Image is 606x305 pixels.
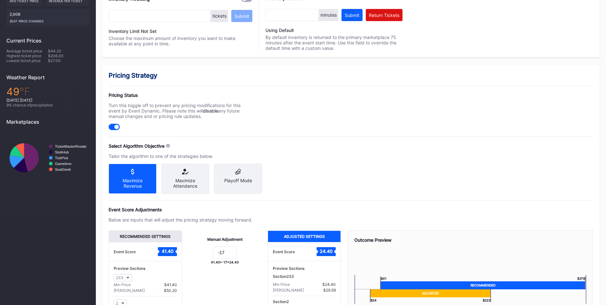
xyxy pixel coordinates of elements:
[109,207,593,212] div: Event Score Adjustments
[114,288,145,293] div: [PERSON_NAME]
[369,12,399,18] div: Return Tickets
[273,282,290,287] div: Min Price
[6,98,89,103] div: [DATE] [DATE]
[116,275,123,280] div: 233
[114,274,132,281] button: 233
[483,297,491,302] div: $ 223
[380,277,387,281] div: $ 41
[273,266,336,271] div: Preview Sections
[341,9,363,21] button: Submit
[109,28,252,34] div: Inventory Limit Not Set
[109,217,252,223] div: Below are inputs that will adjust the pricing strategy moving forward.
[380,281,586,289] div: Recommended
[322,282,336,287] div: $24.40
[109,72,593,79] div: Pricing Strategy
[268,231,341,242] div: Adjusted Settings
[164,282,177,287] div: $41.40
[354,237,587,243] div: Outcome Preview
[319,9,338,21] div: minutes
[55,150,69,154] text: StubHub
[207,237,242,242] div: Manual Adjustment
[265,27,403,33] div: Using Default
[166,178,204,189] div: Maximize Attendance
[109,153,252,159] div: Tailor the algorithm to one of the strategies below.
[231,10,252,22] button: Submit
[109,103,252,119] div: Turn this toggle off to prevent any pricing modifications for this event by Event Dynamic. Please...
[323,288,336,293] div: $29.59
[273,288,304,293] div: [PERSON_NAME]
[48,49,89,53] div: $44.20
[109,231,182,242] div: Recommended Settings
[219,178,257,183] div: Playoff Mode
[265,27,403,51] div: By default inventory is returned to the primary marketplace 75 minutes after the event start time...
[6,37,89,44] div: Current Prices
[273,274,336,279] div: Section 233
[273,299,336,304] div: Section 2
[320,248,333,254] text: 24.40
[55,145,86,148] text: TicketMasterResale
[211,260,239,264] div: 41.40 + -17 = 24.40
[6,9,89,26] div: 2,008
[6,130,89,186] svg: Chart title
[345,12,359,18] div: Submit
[6,58,48,63] div: Lowest ticket price
[48,58,89,63] div: $27.00
[6,85,89,98] div: 49
[234,13,249,19] div: Submit
[273,249,295,254] div: Event Score
[109,35,252,46] div: Choose the maximum amount of inventory you want to make available at any point in time.
[370,289,491,297] div: Adjusted
[55,156,68,160] text: TickPick
[161,248,173,254] text: 41.40
[6,53,48,58] div: Highest ticket price
[114,249,136,254] div: Event Score
[114,178,151,189] div: Maximize Revenue
[164,288,177,293] div: $50.20
[577,277,586,281] div: $ 379
[203,108,218,113] strong: disable
[55,162,72,166] text: Gametime
[109,143,165,149] div: Select Algorithm Objective
[370,297,377,302] div: $ 24
[366,9,403,21] button: Return Tickets
[19,85,30,98] span: ℉
[55,168,71,171] text: SeatGeek
[10,17,86,23] div: seat price changes
[114,282,131,287] div: Min Price
[211,10,228,22] div: tickets
[6,119,89,125] div: Marketplaces
[109,92,252,98] div: Pricing Status
[6,49,48,53] div: Average ticket price
[114,266,177,271] div: Preview Sections
[48,53,89,58] div: $206.00
[6,74,89,81] div: Weather Report
[6,103,89,107] div: 9 % chance of precipitation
